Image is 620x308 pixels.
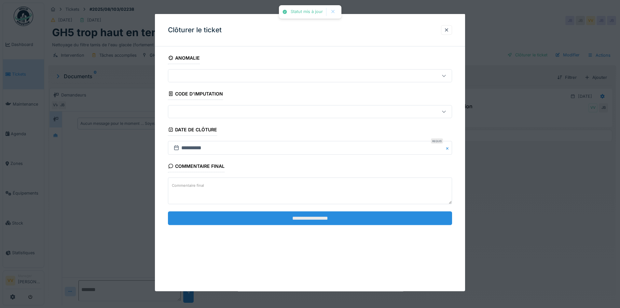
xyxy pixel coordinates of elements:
[168,89,223,100] div: Code d'imputation
[168,125,217,136] div: Date de clôture
[168,26,222,34] h3: Clôturer le ticket
[168,161,225,172] div: Commentaire final
[291,9,323,15] div: Statut mis à jour
[171,181,205,189] label: Commentaire final
[431,139,443,144] div: Requis
[168,53,200,64] div: Anomalie
[445,141,452,155] button: Close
